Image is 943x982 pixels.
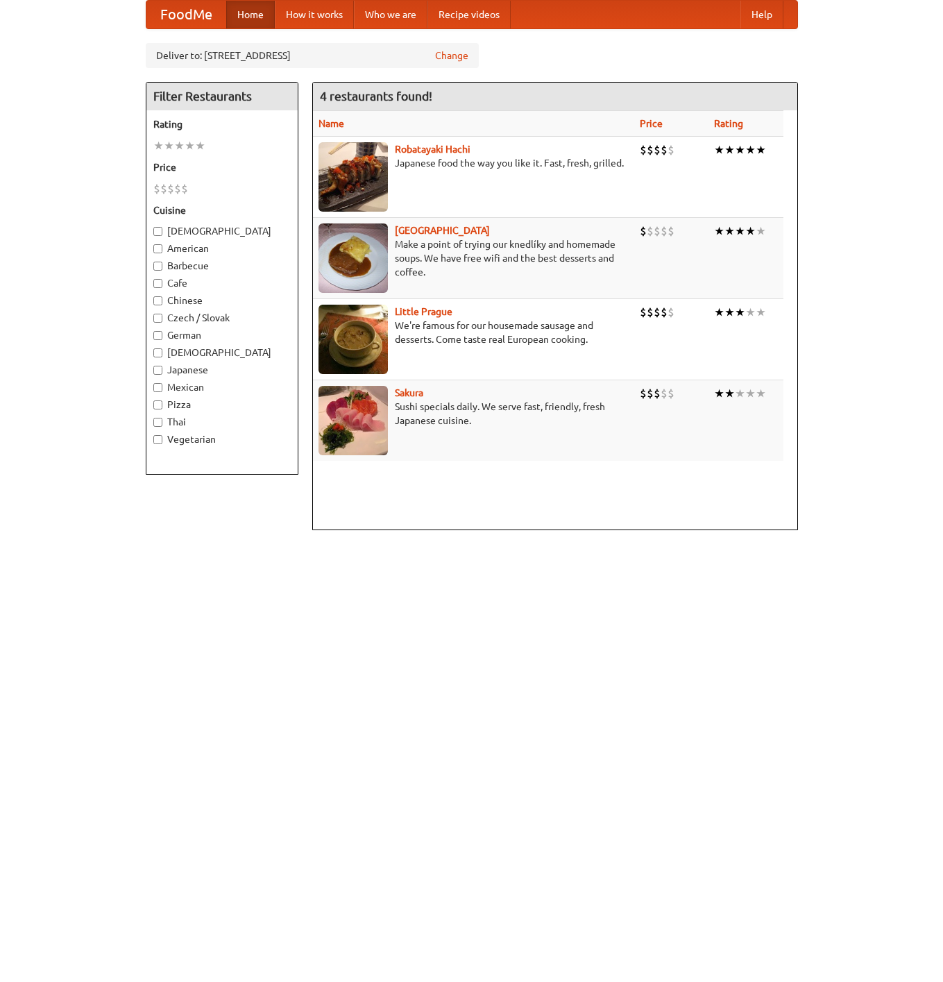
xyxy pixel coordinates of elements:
[435,49,468,62] a: Change
[745,142,756,158] li: ★
[146,1,226,28] a: FoodMe
[318,156,629,170] p: Japanese food the way you like it. Fast, fresh, grilled.
[745,223,756,239] li: ★
[153,346,291,359] label: [DEMOGRAPHIC_DATA]
[714,386,724,401] li: ★
[153,294,291,307] label: Chinese
[318,142,388,212] img: robatayaki.jpg
[153,398,291,412] label: Pizza
[174,138,185,153] li: ★
[153,203,291,217] h5: Cuisine
[395,306,452,317] a: Little Prague
[167,181,174,196] li: $
[661,223,668,239] li: $
[226,1,275,28] a: Home
[153,328,291,342] label: German
[740,1,783,28] a: Help
[640,223,647,239] li: $
[735,142,745,158] li: ★
[647,142,654,158] li: $
[745,305,756,320] li: ★
[756,305,766,320] li: ★
[153,242,291,255] label: American
[661,386,668,401] li: $
[654,386,661,401] li: $
[153,400,162,409] input: Pizza
[146,43,479,68] div: Deliver to: [STREET_ADDRESS]
[318,305,388,374] img: littleprague.jpg
[661,142,668,158] li: $
[756,142,766,158] li: ★
[181,181,188,196] li: $
[661,305,668,320] li: $
[153,380,291,394] label: Mexican
[146,83,298,110] h4: Filter Restaurants
[174,181,181,196] li: $
[153,244,162,253] input: American
[275,1,354,28] a: How it works
[320,90,432,103] ng-pluralize: 4 restaurants found!
[640,118,663,129] a: Price
[735,223,745,239] li: ★
[647,223,654,239] li: $
[724,305,735,320] li: ★
[395,144,470,155] a: Robatayaki Hachi
[153,224,291,238] label: [DEMOGRAPHIC_DATA]
[640,386,647,401] li: $
[395,387,423,398] a: Sakura
[668,142,674,158] li: $
[153,331,162,340] input: German
[654,223,661,239] li: $
[185,138,195,153] li: ★
[668,305,674,320] li: $
[153,348,162,357] input: [DEMOGRAPHIC_DATA]
[668,223,674,239] li: $
[153,279,162,288] input: Cafe
[153,432,291,446] label: Vegetarian
[647,386,654,401] li: $
[153,160,291,174] h5: Price
[714,223,724,239] li: ★
[318,237,629,279] p: Make a point of trying our knedlíky and homemade soups. We have free wifi and the best desserts a...
[318,319,629,346] p: We're famous for our housemade sausage and desserts. Come taste real European cooking.
[318,400,629,427] p: Sushi specials daily. We serve fast, friendly, fresh Japanese cuisine.
[164,138,174,153] li: ★
[724,386,735,401] li: ★
[714,118,743,129] a: Rating
[318,223,388,293] img: czechpoint.jpg
[756,386,766,401] li: ★
[153,311,291,325] label: Czech / Slovak
[724,223,735,239] li: ★
[756,223,766,239] li: ★
[745,386,756,401] li: ★
[153,415,291,429] label: Thai
[153,117,291,131] h5: Rating
[318,386,388,455] img: sakura.jpg
[153,383,162,392] input: Mexican
[354,1,427,28] a: Who we are
[640,142,647,158] li: $
[654,305,661,320] li: $
[153,314,162,323] input: Czech / Slovak
[395,225,490,236] a: [GEOGRAPHIC_DATA]
[153,227,162,236] input: [DEMOGRAPHIC_DATA]
[195,138,205,153] li: ★
[735,386,745,401] li: ★
[153,435,162,444] input: Vegetarian
[153,276,291,290] label: Cafe
[647,305,654,320] li: $
[153,296,162,305] input: Chinese
[153,366,162,375] input: Japanese
[153,262,162,271] input: Barbecue
[735,305,745,320] li: ★
[668,386,674,401] li: $
[318,118,344,129] a: Name
[160,181,167,196] li: $
[654,142,661,158] li: $
[714,142,724,158] li: ★
[640,305,647,320] li: $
